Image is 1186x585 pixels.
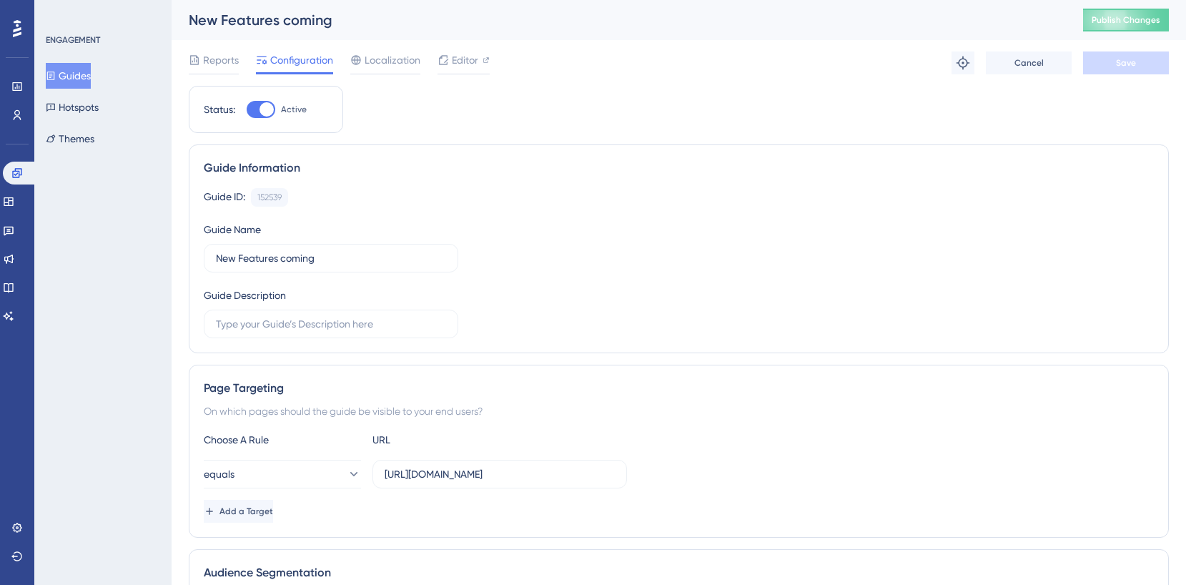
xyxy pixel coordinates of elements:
div: Guide ID: [204,188,245,207]
div: Audience Segmentation [204,564,1154,581]
button: Add a Target [204,500,273,523]
input: Type your Guide’s Description here [216,316,446,332]
button: Save [1083,51,1169,74]
button: equals [204,460,361,488]
div: URL [372,431,530,448]
div: On which pages should the guide be visible to your end users? [204,403,1154,420]
span: Publish Changes [1092,14,1160,26]
button: Hotspots [46,94,99,120]
div: New Features coming [189,10,1047,30]
span: Configuration [270,51,333,69]
div: Choose A Rule [204,431,361,448]
span: Active [281,104,307,115]
span: Localization [365,51,420,69]
input: yourwebsite.com/path [385,466,615,482]
button: Themes [46,126,94,152]
div: 152539 [257,192,282,203]
span: Editor [452,51,478,69]
span: Add a Target [219,506,273,517]
button: Guides [46,63,91,89]
button: Publish Changes [1083,9,1169,31]
div: Guide Description [204,287,286,304]
span: Cancel [1014,57,1044,69]
span: Reports [203,51,239,69]
span: Save [1116,57,1136,69]
div: Page Targeting [204,380,1154,397]
div: Guide Information [204,159,1154,177]
input: Type your Guide’s Name here [216,250,446,266]
button: Cancel [986,51,1072,74]
div: Status: [204,101,235,118]
div: Guide Name [204,221,261,238]
span: equals [204,466,234,483]
div: ENGAGEMENT [46,34,100,46]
